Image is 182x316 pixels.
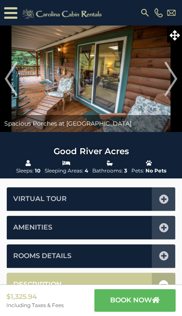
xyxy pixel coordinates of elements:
span: $1,325.94 [6,292,64,302]
img: arrow [165,62,177,96]
img: Khaki-logo.png [19,8,107,20]
a: Amenities [13,223,52,233]
a: Description [13,280,62,290]
a: [PHONE_NUMBER] [152,8,165,17]
a: Rooms Details [13,251,71,261]
button: book now [94,289,176,312]
img: arrow [5,62,17,96]
span: Including Taxes & Fees [6,302,64,309]
a: Virtual Tour [13,194,67,204]
img: search-regular.svg [140,8,150,18]
button: Previous [4,26,18,132]
button: Next [164,26,178,132]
